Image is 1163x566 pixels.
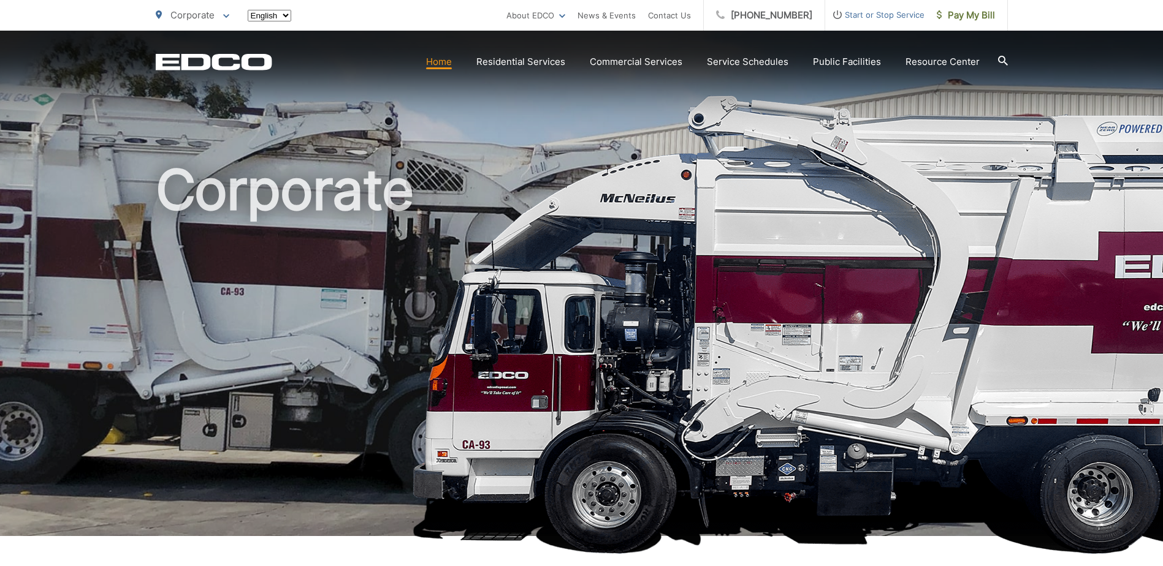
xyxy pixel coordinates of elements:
[937,8,995,23] span: Pay My Bill
[578,8,636,23] a: News & Events
[156,53,272,70] a: EDCD logo. Return to the homepage.
[813,55,881,69] a: Public Facilities
[476,55,565,69] a: Residential Services
[707,55,788,69] a: Service Schedules
[906,55,980,69] a: Resource Center
[648,8,691,23] a: Contact Us
[248,10,291,21] select: Select a language
[506,8,565,23] a: About EDCO
[426,55,452,69] a: Home
[590,55,682,69] a: Commercial Services
[156,159,1008,547] h1: Corporate
[170,9,215,21] span: Corporate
